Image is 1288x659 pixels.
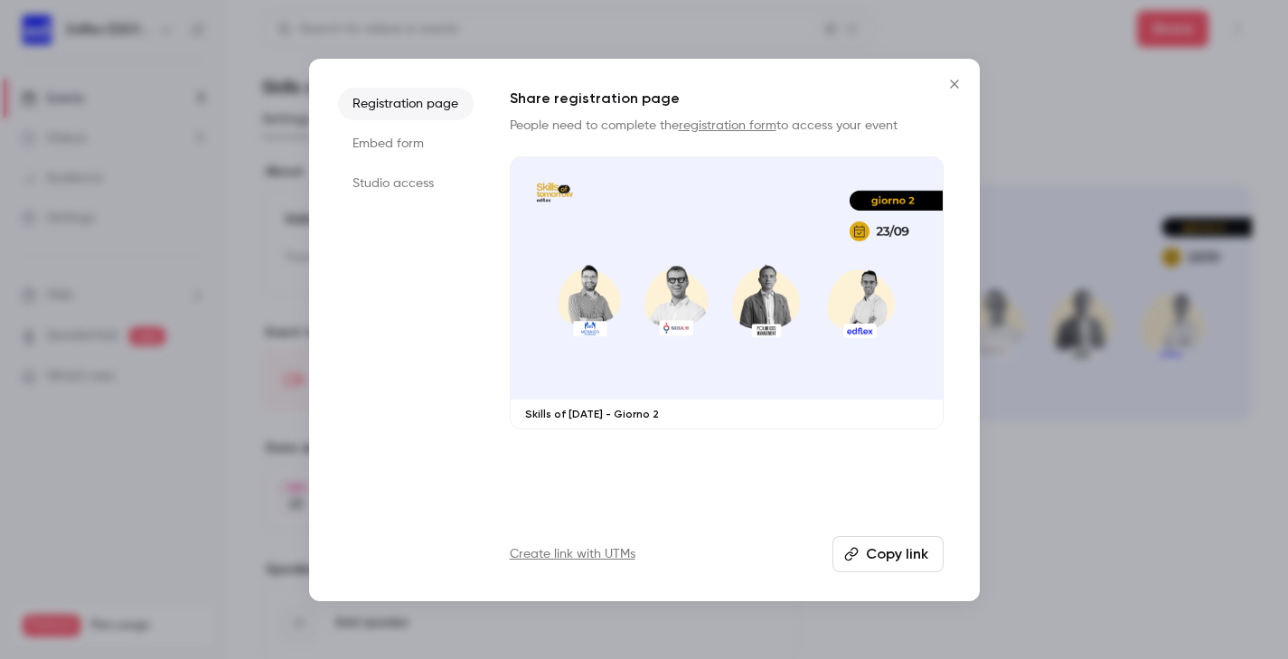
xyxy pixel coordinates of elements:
p: Skills of [DATE] - Giorno 2 [525,407,928,421]
h1: Share registration page [510,88,944,109]
button: Copy link [832,536,944,572]
button: Close [936,66,973,102]
a: registration form [679,119,776,132]
li: Studio access [338,167,474,200]
a: Create link with UTMs [510,545,635,563]
p: People need to complete the to access your event [510,117,944,135]
li: Embed form [338,127,474,160]
a: Skills of [DATE] - Giorno 2 [510,156,944,430]
li: Registration page [338,88,474,120]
